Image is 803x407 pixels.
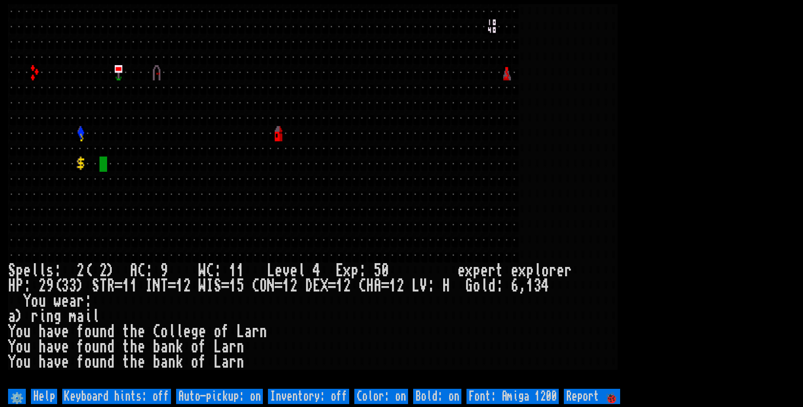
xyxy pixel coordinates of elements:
[92,278,99,294] div: S
[61,355,69,370] div: e
[39,309,46,324] div: i
[214,278,221,294] div: S
[168,355,176,370] div: n
[519,263,526,278] div: x
[313,263,320,278] div: 4
[275,278,282,294] div: =
[221,324,229,339] div: f
[99,263,107,278] div: 2
[237,278,244,294] div: 5
[31,294,39,309] div: o
[8,278,16,294] div: H
[16,355,23,370] div: o
[229,355,237,370] div: r
[191,355,199,370] div: o
[77,263,84,278] div: 2
[564,389,620,404] input: Report 🐞
[564,263,572,278] div: r
[122,355,130,370] div: t
[252,278,259,294] div: C
[419,278,427,294] div: V
[153,355,160,370] div: b
[541,278,549,294] div: 4
[351,263,359,278] div: p
[107,355,115,370] div: d
[77,294,84,309] div: r
[160,263,168,278] div: 9
[92,324,99,339] div: u
[92,339,99,355] div: u
[160,324,168,339] div: o
[23,339,31,355] div: u
[160,339,168,355] div: a
[473,263,480,278] div: p
[191,324,199,339] div: g
[16,278,23,294] div: P
[519,278,526,294] div: ,
[374,278,381,294] div: A
[275,263,282,278] div: e
[199,339,206,355] div: f
[465,278,473,294] div: G
[176,278,183,294] div: 1
[69,294,77,309] div: a
[77,309,84,324] div: a
[77,339,84,355] div: f
[138,339,145,355] div: e
[466,389,559,404] input: Font: Amiga 1200
[39,278,46,294] div: 2
[46,309,54,324] div: n
[480,263,488,278] div: e
[199,324,206,339] div: e
[237,355,244,370] div: n
[176,389,263,404] input: Auto-pickup: on
[496,278,503,294] div: :
[343,263,351,278] div: x
[534,278,541,294] div: 3
[130,339,138,355] div: h
[23,278,31,294] div: :
[237,339,244,355] div: n
[16,339,23,355] div: o
[138,355,145,370] div: e
[107,263,115,278] div: )
[511,263,519,278] div: e
[61,339,69,355] div: e
[138,324,145,339] div: e
[8,309,16,324] div: a
[130,324,138,339] div: h
[122,278,130,294] div: 1
[343,278,351,294] div: 2
[84,263,92,278] div: (
[46,263,54,278] div: s
[488,278,496,294] div: d
[183,278,191,294] div: 2
[46,278,54,294] div: 9
[160,278,168,294] div: T
[237,324,244,339] div: L
[305,278,313,294] div: D
[354,389,408,404] input: Color: on
[77,278,84,294] div: )
[153,339,160,355] div: b
[160,355,168,370] div: a
[46,355,54,370] div: a
[23,324,31,339] div: u
[199,278,206,294] div: W
[381,278,389,294] div: =
[122,339,130,355] div: t
[107,278,115,294] div: R
[183,324,191,339] div: e
[77,355,84,370] div: f
[298,263,305,278] div: l
[282,263,290,278] div: v
[313,278,320,294] div: E
[282,278,290,294] div: 1
[84,355,92,370] div: o
[214,355,221,370] div: L
[46,339,54,355] div: a
[229,263,237,278] div: 1
[23,263,31,278] div: e
[145,278,153,294] div: I
[130,263,138,278] div: A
